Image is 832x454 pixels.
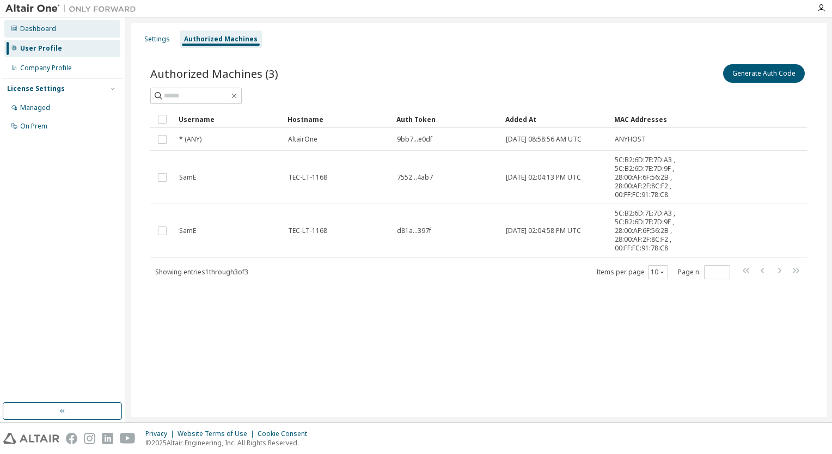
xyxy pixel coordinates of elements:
img: facebook.svg [66,433,77,444]
span: * (ANY) [179,135,201,144]
span: [DATE] 02:04:58 PM UTC [506,226,581,235]
div: MAC Addresses [614,111,693,128]
img: Altair One [5,3,142,14]
div: Hostname [287,111,388,128]
span: 5C:B2:6D:7E:7D:A3 , 5C:B2:6D:7E:7D:9F , 28:00:AF:6F:56:2B , 28:00:AF:2F:8C:F2 , 00:FF:FC:91:78:C8 [615,209,692,253]
span: SamE [179,226,196,235]
img: linkedin.svg [102,433,113,444]
span: TEC-LT-1168 [288,226,327,235]
button: 10 [651,268,665,277]
div: Auth Token [396,111,497,128]
span: Showing entries 1 through 3 of 3 [155,267,248,277]
div: Website Terms of Use [178,430,258,438]
div: Settings [144,35,170,44]
span: 5C:B2:6D:7E:7D:A3 , 5C:B2:6D:7E:7D:9F , 28:00:AF:6F:56:2B , 28:00:AF:2F:8C:F2 , 00:FF:FC:91:78:C8 [615,156,692,199]
img: altair_logo.svg [3,433,59,444]
span: d81a...397f [397,226,431,235]
div: Cookie Consent [258,430,314,438]
span: SamE [179,173,196,182]
img: youtube.svg [120,433,136,444]
span: 7552...4ab7 [397,173,433,182]
button: Generate Auth Code [723,64,805,83]
span: [DATE] 02:04:13 PM UTC [506,173,581,182]
div: License Settings [7,84,65,93]
div: Dashboard [20,24,56,33]
div: Username [179,111,279,128]
span: TEC-LT-1168 [288,173,327,182]
div: User Profile [20,44,62,53]
img: instagram.svg [84,433,95,444]
div: On Prem [20,122,47,131]
span: ANYHOST [615,135,646,144]
span: [DATE] 08:58:56 AM UTC [506,135,582,144]
div: Managed [20,103,50,112]
div: Added At [505,111,605,128]
div: Company Profile [20,64,72,72]
span: Page n. [678,265,730,279]
span: Items per page [596,265,668,279]
span: 9bb7...e0df [397,135,432,144]
span: AltairOne [288,135,317,144]
span: Authorized Machines (3) [150,66,278,81]
div: Authorized Machines [184,35,258,44]
div: Privacy [145,430,178,438]
p: © 2025 Altair Engineering, Inc. All Rights Reserved. [145,438,314,447]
